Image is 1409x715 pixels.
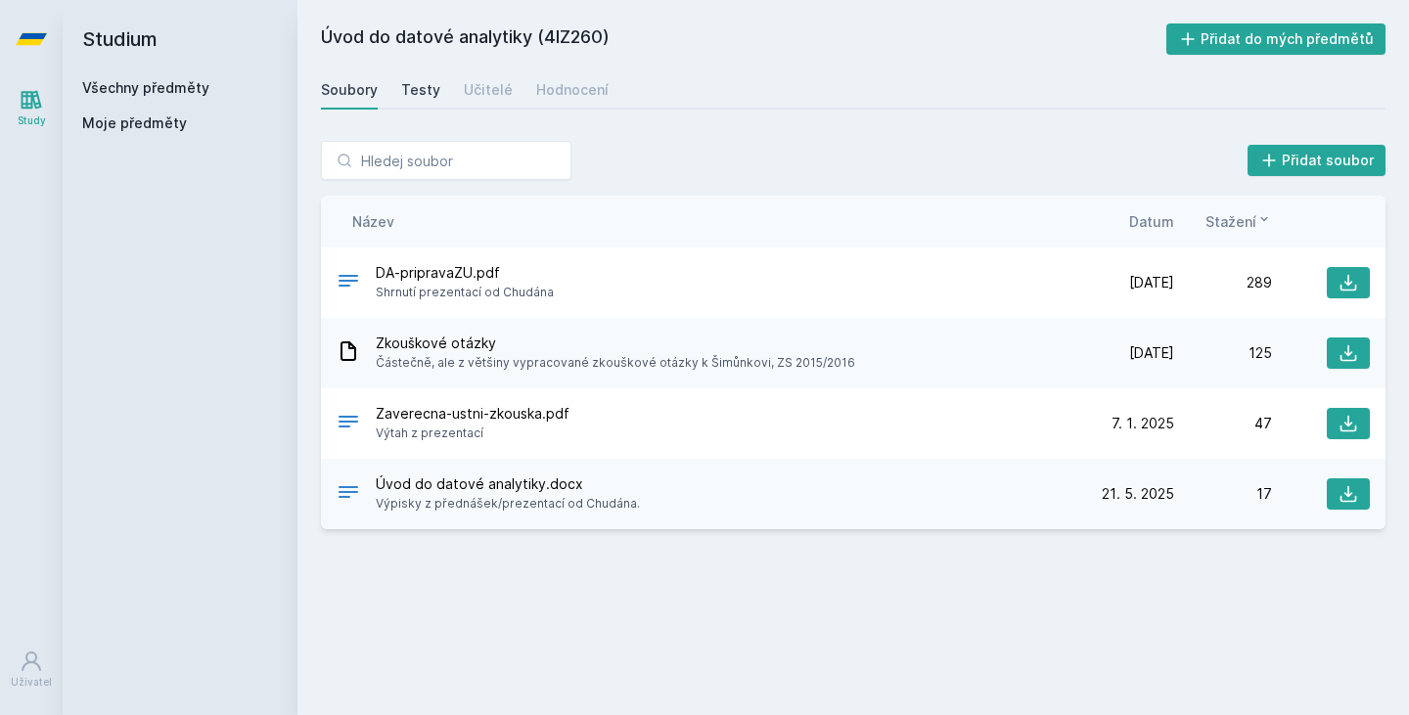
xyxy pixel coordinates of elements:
[1205,211,1256,232] span: Stažení
[337,269,360,297] div: PDF
[376,474,640,494] span: Úvod do datové analytiky.docx
[1174,343,1272,363] div: 125
[376,494,640,514] span: Výpisky z přednášek/prezentací od Chudána.
[1129,211,1174,232] button: Datum
[1174,273,1272,292] div: 289
[82,113,187,133] span: Moje předměty
[321,80,378,100] div: Soubory
[4,78,59,138] a: Study
[1102,484,1174,504] span: 21. 5. 2025
[401,70,440,110] a: Testy
[376,404,569,424] span: Zaverecna-ustni-zkouska.pdf
[376,334,855,353] span: Zkouškové otázky
[1174,414,1272,433] div: 47
[337,480,360,509] div: DOCX
[352,211,394,232] button: Název
[376,424,569,443] span: Výtah z prezentací
[464,70,513,110] a: Učitelé
[1248,145,1386,176] button: Přidat soubor
[321,141,571,180] input: Hledej soubor
[321,70,378,110] a: Soubory
[11,675,52,690] div: Uživatel
[1129,273,1174,292] span: [DATE]
[376,263,554,283] span: DA-pripravaZU.pdf
[1112,414,1174,433] span: 7. 1. 2025
[1166,23,1386,55] button: Přidat do mých předmětů
[376,283,554,302] span: Shrnutí prezentací od Chudána
[1174,484,1272,504] div: 17
[4,640,59,699] a: Uživatel
[376,353,855,373] span: Částečně, ale z většiny vypracované zkouškové otázky k Šimůnkovi, ZS 2015/2016
[401,80,440,100] div: Testy
[464,80,513,100] div: Učitelé
[337,410,360,438] div: PDF
[82,79,209,96] a: Všechny předměty
[1205,211,1272,232] button: Stažení
[321,23,1166,55] h2: Úvod do datové analytiky (4IZ260)
[18,113,46,128] div: Study
[536,70,609,110] a: Hodnocení
[1129,343,1174,363] span: [DATE]
[536,80,609,100] div: Hodnocení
